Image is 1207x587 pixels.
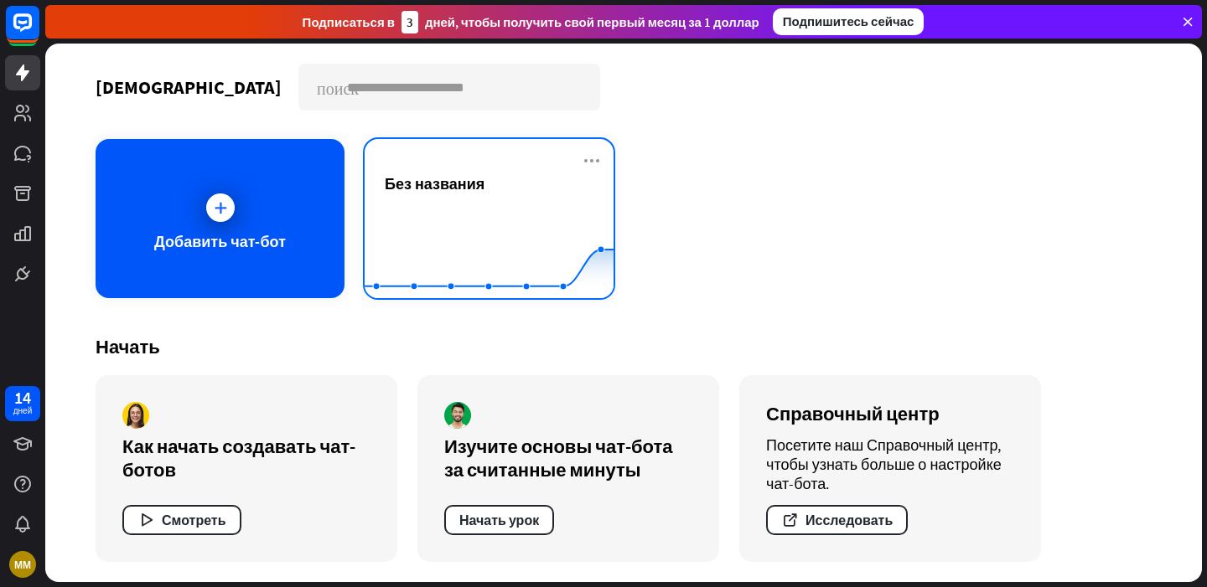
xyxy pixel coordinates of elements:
font: Подписаться в [303,14,395,30]
font: дней, чтобы получить свой первый месяц за 1 доллар [425,14,759,30]
font: Исследовать [806,512,893,528]
font: Начать урок [459,512,539,528]
font: ММ [14,559,31,571]
font: Как начать создавать чат-ботов [122,435,355,481]
span: Без названия [385,174,484,193]
font: Посетите наш Справочный центр, чтобы узнать больше о настройке чат-бота. [766,435,1002,493]
button: Начать урок [444,505,554,535]
font: Смотреть [162,512,226,528]
button: Исследовать [766,505,908,535]
font: Изучите основы чат-бота за считанные минуты [444,435,672,481]
font: Подпишитесь сейчас [783,13,914,29]
font: дней [13,405,33,416]
font: Справочный центр [766,402,940,425]
img: автор [444,402,471,429]
font: 14 [14,387,31,408]
a: 14 дней [5,386,40,421]
img: автор [122,402,149,429]
font: Начать [96,335,160,358]
font: [DEMOGRAPHIC_DATA] [96,75,282,99]
button: Смотреть [122,505,241,535]
font: Добавить чат-бот [154,232,286,251]
font: 3 [407,14,413,30]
